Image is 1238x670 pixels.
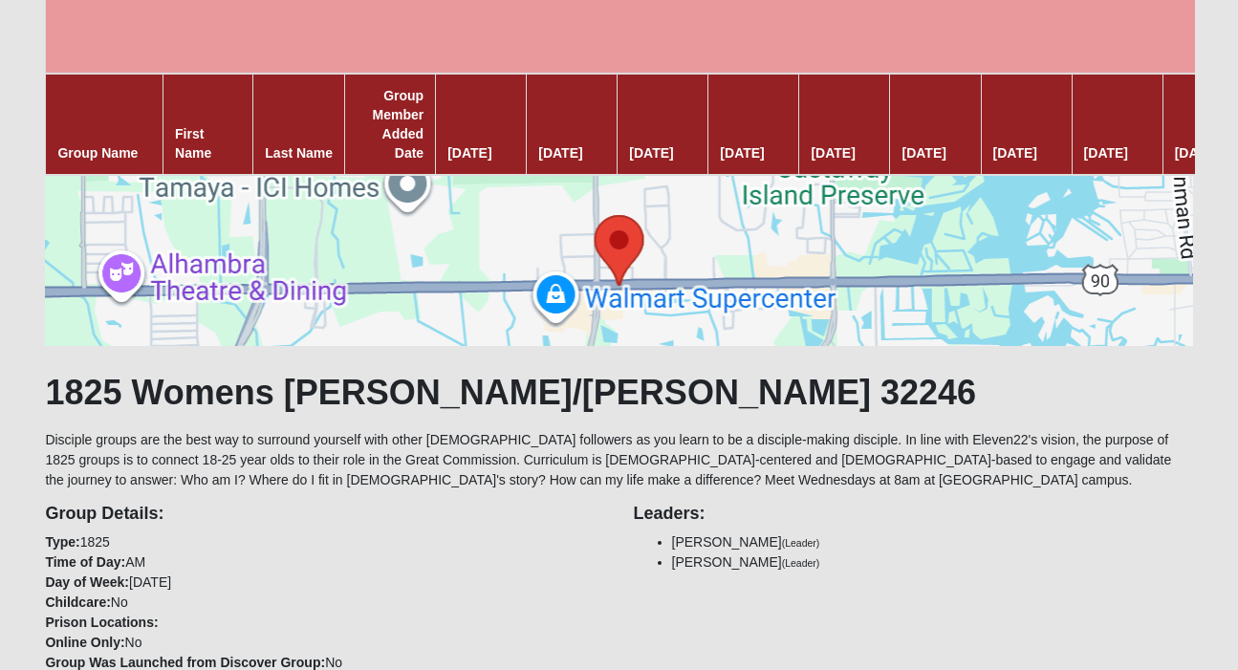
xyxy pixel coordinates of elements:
[672,552,1193,573] li: [PERSON_NAME]
[45,615,158,630] strong: Prison Locations:
[634,504,1193,525] h4: Leaders:
[45,372,1192,413] h1: 1825 Womens [PERSON_NAME]/[PERSON_NAME] 32246
[45,594,110,610] strong: Childcare:
[45,554,125,570] strong: Time of Day:
[45,534,79,550] strong: Type:
[782,557,820,569] small: (Leader)
[45,574,129,590] strong: Day of Week:
[672,532,1193,552] li: [PERSON_NAME]
[782,537,820,549] small: (Leader)
[45,504,604,525] h4: Group Details:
